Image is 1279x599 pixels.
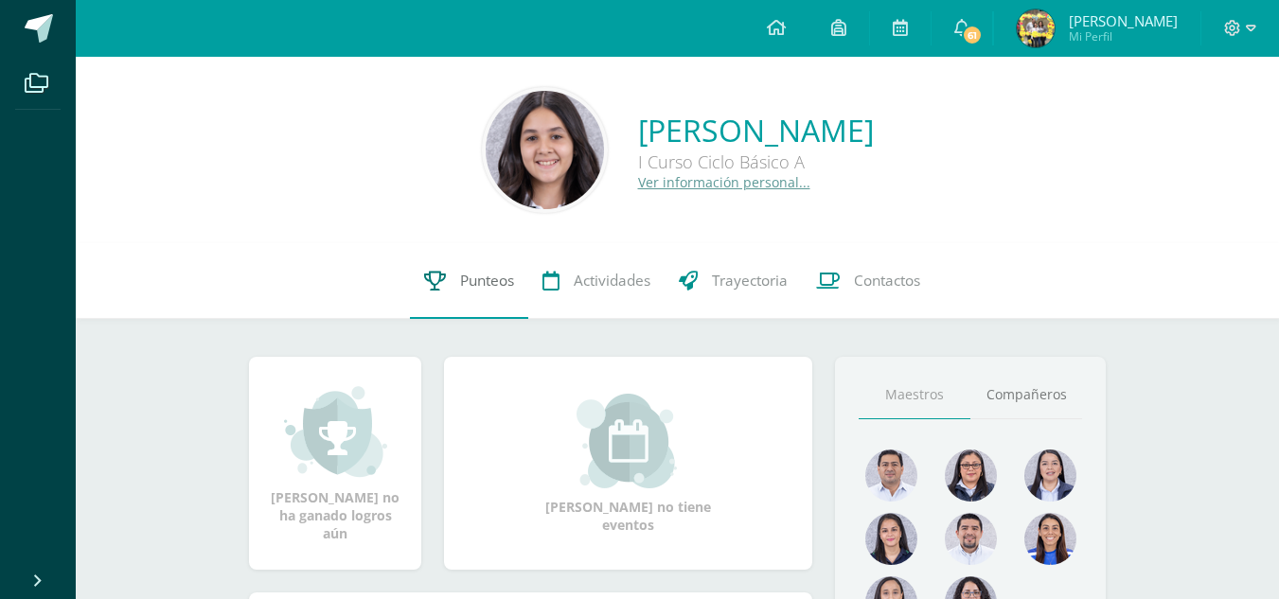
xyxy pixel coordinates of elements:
[577,394,680,488] img: event_small.png
[665,243,802,319] a: Trayectoria
[574,271,650,291] span: Actividades
[945,513,997,565] img: f2c936a4954bcb266aca92a8720a3b9f.png
[638,150,874,173] div: I Curso Ciclo Básico A
[802,243,934,319] a: Contactos
[486,91,604,209] img: 8e77de31642aeade7bed299da8eee86c.png
[284,384,387,479] img: achievement_small.png
[528,243,665,319] a: Actividades
[970,371,1082,419] a: Compañeros
[945,449,997,502] img: 9558dc197a1395bf0f918453002107e5.png
[460,271,514,291] span: Punteos
[1069,11,1178,30] span: [PERSON_NAME]
[1024,449,1076,502] img: d792aa8378611bc2176bef7acb84e6b1.png
[268,384,402,542] div: [PERSON_NAME] no ha ganado logros aún
[1069,28,1178,44] span: Mi Perfil
[534,394,723,534] div: [PERSON_NAME] no tiene eventos
[712,271,788,291] span: Trayectoria
[638,110,874,150] a: [PERSON_NAME]
[638,173,810,191] a: Ver información personal...
[854,271,920,291] span: Contactos
[1024,513,1076,565] img: a5c04a697988ad129bdf05b8f922df21.png
[865,449,917,502] img: 9a0812c6f881ddad7942b4244ed4a083.png
[1017,9,1055,47] img: 6c646add246d7a3939e78fc4c1063ac6.png
[865,513,917,565] img: 6bc5668d4199ea03c0854e21131151f7.png
[410,243,528,319] a: Punteos
[859,371,970,419] a: Maestros
[962,25,983,45] span: 61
